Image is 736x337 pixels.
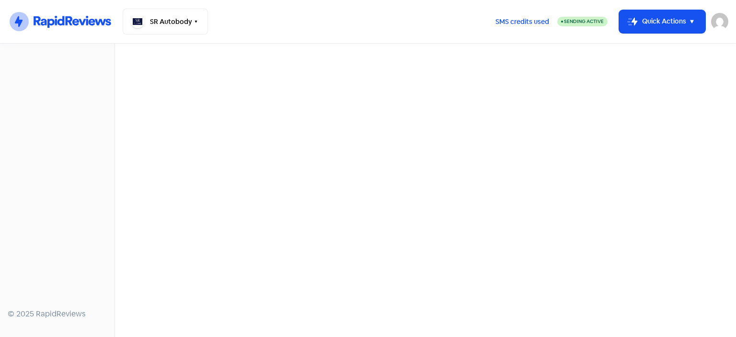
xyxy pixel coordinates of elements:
span: SMS credits used [495,17,549,27]
a: Sending Active [557,16,608,27]
img: User [711,13,728,30]
span: Sending Active [564,18,604,24]
a: SMS credits used [487,16,557,26]
button: SR Autobody [123,9,208,35]
div: © 2025 RapidReviews [8,308,107,320]
button: Quick Actions [619,10,705,33]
